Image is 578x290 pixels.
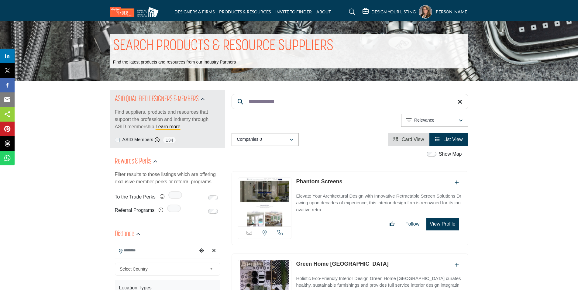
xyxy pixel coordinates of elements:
[113,59,236,65] p: Find the latest products and resources from our Industry Partners
[232,133,299,146] button: Companies 0
[163,136,176,144] span: 134
[401,114,468,127] button: Relevance
[208,195,218,200] input: Switch to To the Trade Perks
[156,124,181,129] a: Learn more
[197,244,206,257] div: Choose your current location
[174,9,215,14] a: DESIGNERS & FIRMS
[115,156,151,167] h2: Rewards & Perks
[419,5,432,19] button: Show hide supplier dropdown
[115,244,197,256] input: Search Location
[110,7,162,17] img: Site Logo
[371,9,416,15] h5: DESIGN YOUR LISTING
[363,8,416,16] div: DESIGN YOUR LISTING
[435,9,468,15] h5: [PERSON_NAME]
[435,137,463,142] a: View List
[113,37,333,56] h1: SEARCH PRODUCTS & RESOURCE SUPPLIERS
[115,138,119,142] input: ASID Members checkbox
[219,9,271,14] a: PRODUCTS & RESOURCES
[388,133,429,146] li: Card View
[296,193,462,213] p: Elevate Your Architectural Design with Innovative Retractable Screen Solutions Drawing upon decad...
[455,180,459,185] a: Add To List
[296,178,342,186] p: Phantom Screens
[296,261,388,267] a: Green Home [GEOGRAPHIC_DATA]
[122,136,153,143] label: ASID Members
[115,171,220,185] p: Filter results to those listings which are offering exclusive member perks or referral programs.
[115,192,156,202] label: To the Trade Perks
[120,265,207,273] span: Select Country
[115,205,155,216] label: Referral Programs
[296,260,388,268] p: Green Home Chicago
[316,9,331,14] a: ABOUT
[426,218,459,230] button: View Profile
[439,150,462,158] label: Show Map
[232,94,468,109] input: Search Keyword
[429,133,468,146] li: List View
[238,178,291,226] img: Phantom Screens
[208,209,218,214] input: Switch to Referral Programs
[296,178,342,185] a: Phantom Screens
[386,218,398,230] button: Like listing
[402,137,424,142] span: Card View
[237,136,262,143] p: Companies 0
[393,137,424,142] a: View Card
[275,9,312,14] a: INVITE TO FINDER
[115,94,199,105] h2: ASID QUALIFIED DESIGNERS & MEMBERS
[115,229,134,240] h2: Distance
[115,109,220,130] p: Find suppliers, products and resources that support the profession and industry through ASID memb...
[343,7,359,17] a: Search
[414,117,434,123] p: Relevance
[401,218,423,230] button: Follow
[443,137,463,142] span: List View
[209,244,218,257] div: Clear search location
[296,189,462,213] a: Elevate Your Architectural Design with Innovative Retractable Screen Solutions Drawing upon decad...
[455,262,459,268] a: Add To List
